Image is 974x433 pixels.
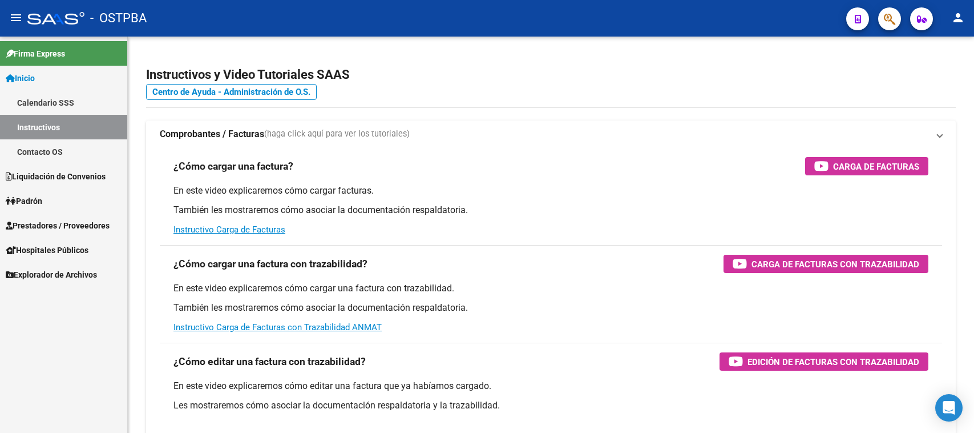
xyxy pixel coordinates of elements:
p: En este video explicaremos cómo cargar una factura con trazabilidad. [173,282,928,295]
span: Carga de Facturas [833,159,919,174]
h3: ¿Cómo editar una factura con trazabilidad? [173,354,366,370]
span: Firma Express [6,47,65,60]
h3: ¿Cómo cargar una factura? [173,158,293,174]
span: - OSTPBA [90,6,147,31]
span: (haga click aquí para ver los tutoriales) [264,128,410,141]
p: En este video explicaremos cómo editar una factura que ya habíamos cargado. [173,380,928,392]
span: Hospitales Públicos [6,244,88,256]
mat-expansion-panel-header: Comprobantes / Facturas(haga click aquí para ver los tutoriales) [146,121,956,148]
mat-icon: person [951,11,965,25]
a: Instructivo Carga de Facturas con Trazabilidad ANMAT [173,322,382,332]
span: Prestadores / Proveedores [6,219,110,232]
span: Carga de Facturas con Trazabilidad [751,257,919,271]
h3: ¿Cómo cargar una factura con trazabilidad? [173,256,367,272]
p: Les mostraremos cómo asociar la documentación respaldatoria y la trazabilidad. [173,399,928,412]
span: Inicio [6,72,35,85]
a: Centro de Ayuda - Administración de O.S. [146,84,317,100]
span: Edición de Facturas con Trazabilidad [747,355,919,369]
button: Carga de Facturas [805,157,928,175]
p: También les mostraremos cómo asociar la documentación respaldatoria. [173,204,928,216]
button: Edición de Facturas con Trazabilidad [720,352,928,371]
strong: Comprobantes / Facturas [160,128,264,141]
p: También les mostraremos cómo asociar la documentación respaldatoria. [173,302,928,314]
button: Carga de Facturas con Trazabilidad [724,255,928,273]
span: Explorador de Archivos [6,268,97,281]
span: Liquidación de Convenios [6,170,106,183]
div: Open Intercom Messenger [935,394,963,422]
a: Instructivo Carga de Facturas [173,224,285,235]
p: En este video explicaremos cómo cargar facturas. [173,185,928,197]
mat-icon: menu [9,11,23,25]
span: Padrón [6,195,42,207]
h2: Instructivos y Video Tutoriales SAAS [146,64,956,86]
